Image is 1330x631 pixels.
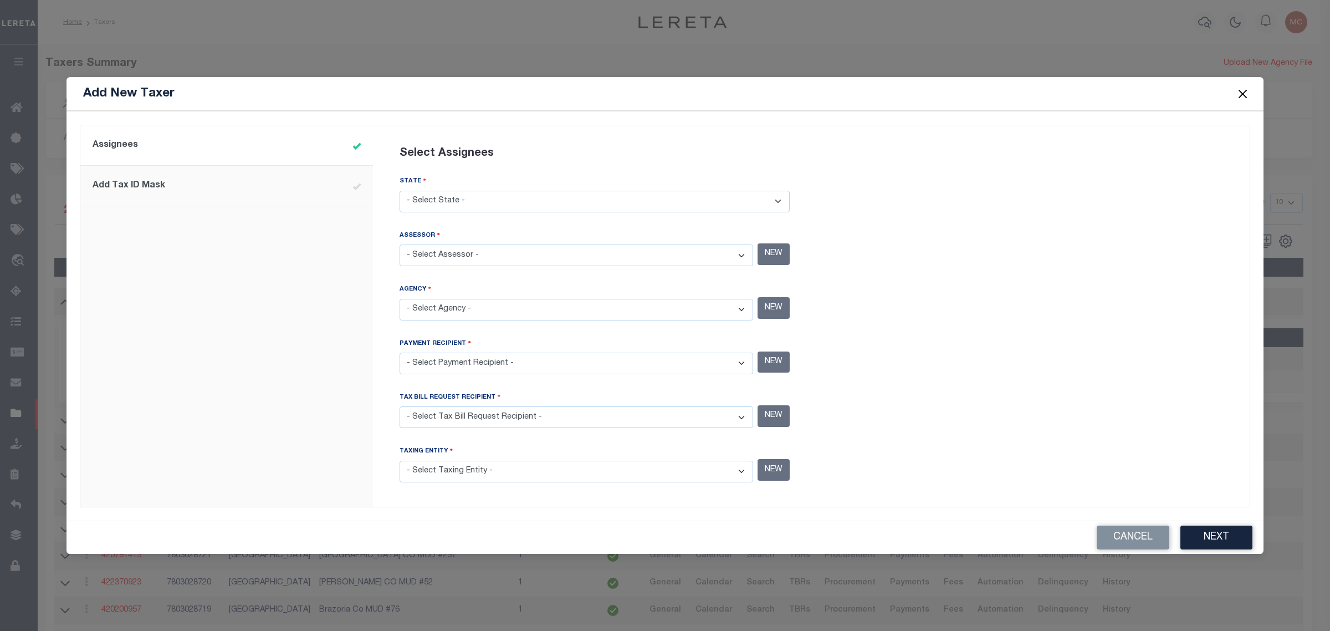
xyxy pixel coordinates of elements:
[400,132,790,175] div: Select Assignees
[83,86,175,101] h5: Add New Taxer
[400,338,472,349] label: Payment Recipient
[400,392,501,403] label: TAX BILL REQUEST RECIPIENT
[400,230,441,241] label: ASSESSOR
[80,166,373,206] a: Add Tax ID Mask
[1236,86,1250,101] button: Close
[1097,526,1169,549] button: Cancel
[80,125,373,166] a: Assignees
[400,284,432,294] label: AGENCY
[400,176,427,186] label: STATE
[1180,526,1252,549] button: Next
[400,446,453,456] label: Taxing Entity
